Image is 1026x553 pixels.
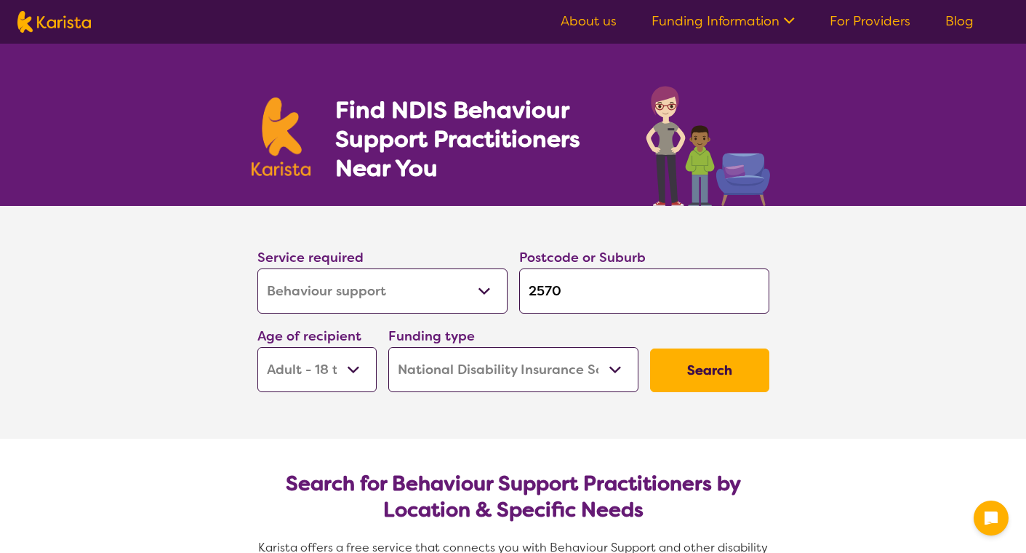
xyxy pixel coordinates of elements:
label: Postcode or Suburb [519,249,646,266]
img: Karista logo [252,98,311,176]
a: For Providers [830,12,910,30]
label: Age of recipient [257,327,361,345]
label: Service required [257,249,364,266]
input: Type [519,268,769,314]
button: Search [650,349,769,392]
label: Funding type [388,327,475,345]
img: behaviour-support [642,79,775,206]
h1: Find NDIS Behaviour Support Practitioners Near You [335,95,617,183]
h2: Search for Behaviour Support Practitioners by Location & Specific Needs [269,471,758,523]
img: Karista logo [17,11,91,33]
a: Blog [945,12,974,30]
a: About us [561,12,617,30]
a: Funding Information [652,12,795,30]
